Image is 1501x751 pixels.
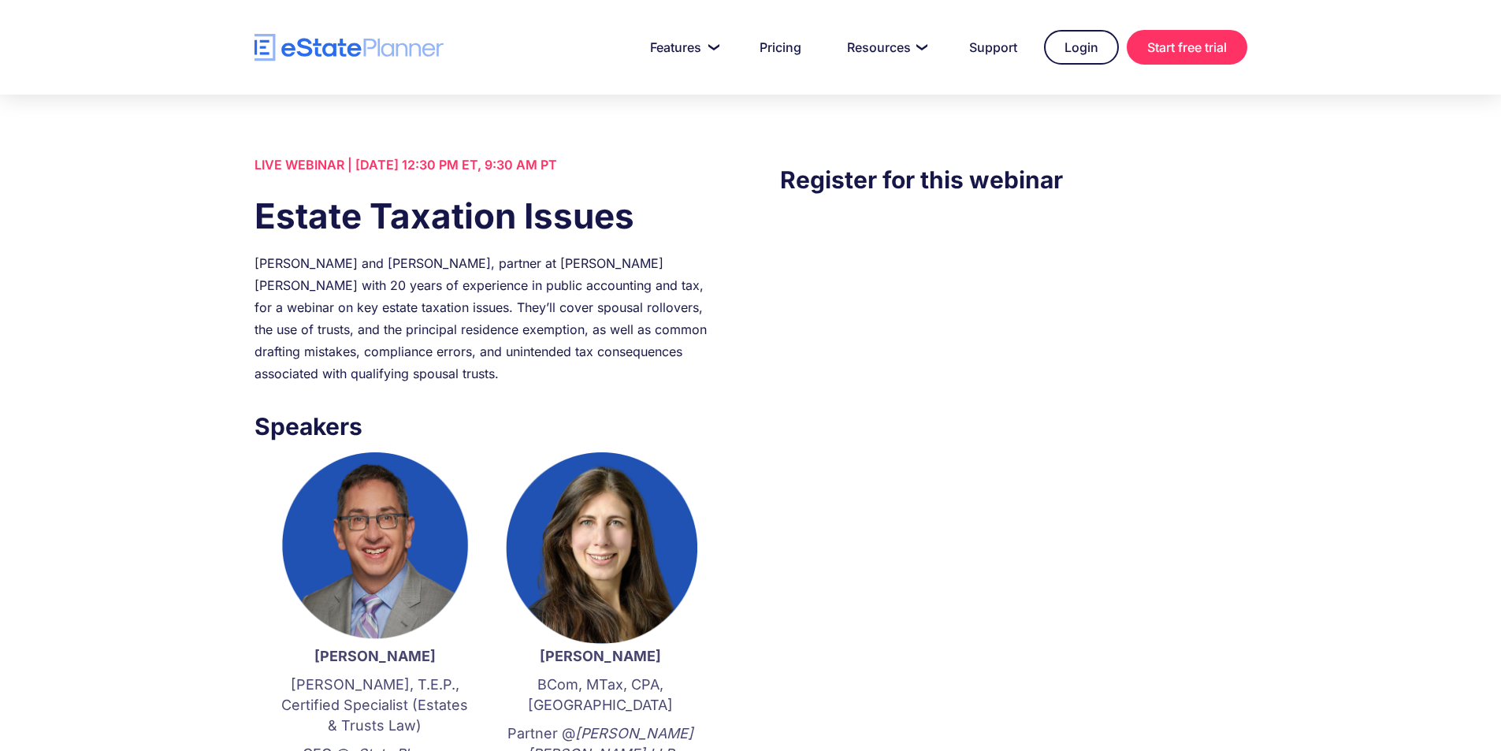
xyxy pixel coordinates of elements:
div: LIVE WEBINAR | [DATE] 12:30 PM ET, 9:30 AM PT [255,154,721,176]
a: Login [1044,30,1119,65]
a: Features [631,32,733,63]
a: home [255,34,444,61]
strong: [PERSON_NAME] [314,648,436,664]
a: Pricing [741,32,820,63]
p: BCom, MTax, CPA, [GEOGRAPHIC_DATA] [503,675,697,716]
strong: [PERSON_NAME] [540,648,661,664]
p: [PERSON_NAME], T.E.P., Certified Specialist (Estates & Trusts Law) [278,675,472,736]
a: Start free trial [1127,30,1247,65]
h3: Speakers [255,408,721,444]
a: Support [950,32,1036,63]
iframe: Form 0 [780,229,1246,497]
a: Resources [828,32,942,63]
div: [PERSON_NAME] and [PERSON_NAME], partner at [PERSON_NAME] [PERSON_NAME] with 20 years of experien... [255,252,721,385]
h1: Estate Taxation Issues [255,191,721,240]
h3: Register for this webinar [780,162,1246,198]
